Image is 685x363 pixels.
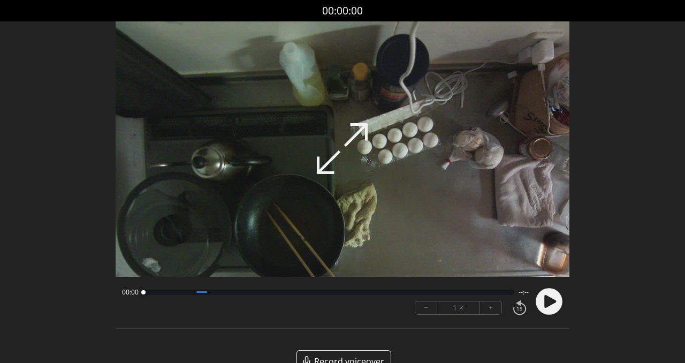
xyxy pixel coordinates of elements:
[322,3,363,19] a: 00:00:00
[415,301,437,314] button: −
[122,288,139,297] span: 00:00
[480,301,501,314] button: +
[519,288,529,297] span: --:--
[437,301,480,314] div: 1 ×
